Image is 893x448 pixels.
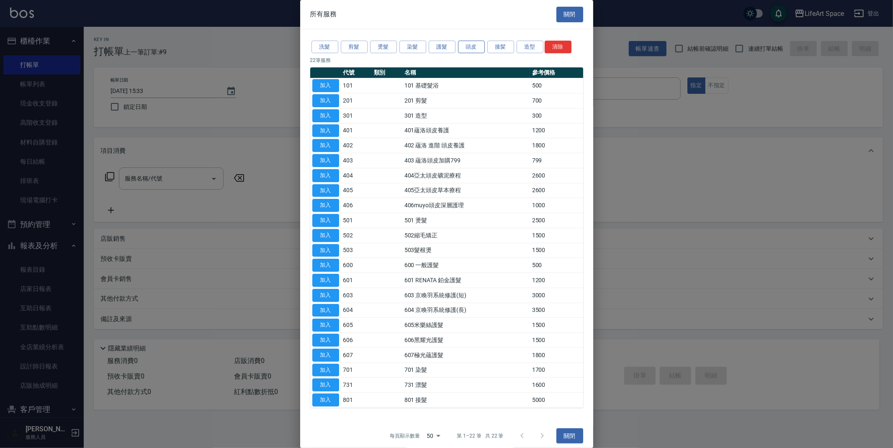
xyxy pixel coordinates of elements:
td: 2600 [530,183,583,198]
td: 405亞太頭皮草本療程 [402,183,530,198]
button: 接髪 [487,41,514,54]
td: 401蘊洛頭皮養護 [402,123,530,138]
td: 502 [341,228,372,243]
td: 606黑耀光護髮 [402,333,530,348]
button: 加入 [312,229,339,242]
td: 600 一般護髮 [402,258,530,273]
td: 701 染髮 [402,363,530,378]
button: 關閉 [556,428,583,444]
td: 731 [341,378,372,393]
button: 加入 [312,319,339,332]
td: 501 燙髮 [402,213,530,228]
button: 加入 [312,214,339,227]
td: 2500 [530,213,583,228]
button: 加入 [312,378,339,391]
button: 加入 [312,94,339,107]
th: 名稱 [402,67,530,78]
td: 404 [341,168,372,183]
button: 造型 [517,41,543,54]
td: 601 [341,273,372,288]
button: 洗髮 [311,41,338,54]
td: 801 接髮 [402,393,530,408]
td: 300 [530,108,583,123]
td: 603 [341,288,372,303]
td: 2600 [530,168,583,183]
td: 1500 [530,333,583,348]
th: 代號 [341,67,372,78]
td: 1500 [530,318,583,333]
td: 403 [341,153,372,168]
td: 500 [530,78,583,93]
button: 加入 [312,109,339,122]
td: 405 [341,183,372,198]
td: 1000 [530,198,583,213]
td: 501 [341,213,372,228]
td: 607 [341,348,372,363]
td: 404亞太頭皮礦泥療程 [402,168,530,183]
td: 406muyo頭皮深層護理 [402,198,530,213]
button: 加入 [312,289,339,302]
td: 1200 [530,273,583,288]
p: 每頁顯示數量 [390,432,420,440]
td: 500 [530,258,583,273]
p: 22 筆服務 [310,57,583,64]
th: 參考價格 [530,67,583,78]
button: 加入 [312,139,339,152]
td: 605米樂絲護髮 [402,318,530,333]
td: 201 剪髮 [402,93,530,108]
td: 402 蘊洛 進階 頭皮養護 [402,138,530,153]
td: 403 蘊洛頭皮加購799 [402,153,530,168]
td: 600 [341,258,372,273]
span: 所有服務 [310,10,337,18]
td: 301 造型 [402,108,530,123]
button: 加入 [312,364,339,377]
button: 頭皮 [458,41,485,54]
button: 加入 [312,154,339,167]
td: 406 [341,198,372,213]
button: 加入 [312,124,339,137]
td: 1700 [530,363,583,378]
td: 503髮根燙 [402,243,530,258]
td: 5000 [530,393,583,408]
td: 1500 [530,243,583,258]
td: 3000 [530,288,583,303]
button: 加入 [312,244,339,257]
td: 1800 [530,138,583,153]
button: 加入 [312,199,339,212]
button: 加入 [312,184,339,197]
button: 護髮 [429,41,456,54]
td: 601 RENATA 鉑金護髮 [402,273,530,288]
button: 加入 [312,394,339,407]
button: 加入 [312,274,339,287]
td: 731 漂髮 [402,378,530,393]
td: 401 [341,123,372,138]
td: 1600 [530,378,583,393]
button: 剪髮 [341,41,368,54]
td: 101 [341,78,372,93]
div: 50 [423,425,443,447]
td: 1200 [530,123,583,138]
button: 燙髮 [370,41,397,54]
td: 801 [341,393,372,408]
th: 類別 [372,67,402,78]
td: 503 [341,243,372,258]
td: 606 [341,333,372,348]
td: 301 [341,108,372,123]
button: 清除 [545,41,571,54]
td: 700 [530,93,583,108]
button: 染髮 [399,41,426,54]
td: 502縮毛矯正 [402,228,530,243]
button: 加入 [312,304,339,317]
td: 605 [341,318,372,333]
button: 加入 [312,349,339,362]
td: 799 [530,153,583,168]
td: 1800 [530,348,583,363]
td: 3500 [530,303,583,318]
td: 101 基礎髮浴 [402,78,530,93]
button: 加入 [312,169,339,182]
td: 604 [341,303,372,318]
td: 607極光蘊護髮 [402,348,530,363]
td: 603 京喚羽系統修護(短) [402,288,530,303]
td: 402 [341,138,372,153]
td: 201 [341,93,372,108]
